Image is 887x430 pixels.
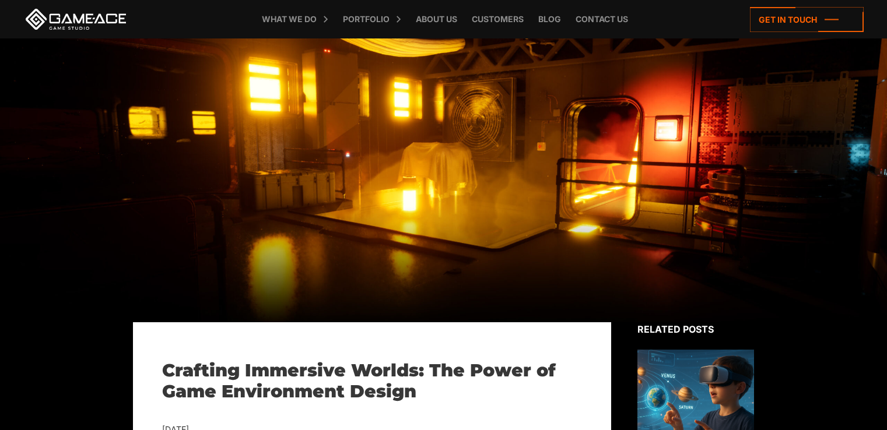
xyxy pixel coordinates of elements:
[162,360,582,402] h1: Crafting Immersive Worlds: The Power of Game Environment Design
[637,322,754,336] div: Related posts
[750,7,864,32] a: Get in touch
